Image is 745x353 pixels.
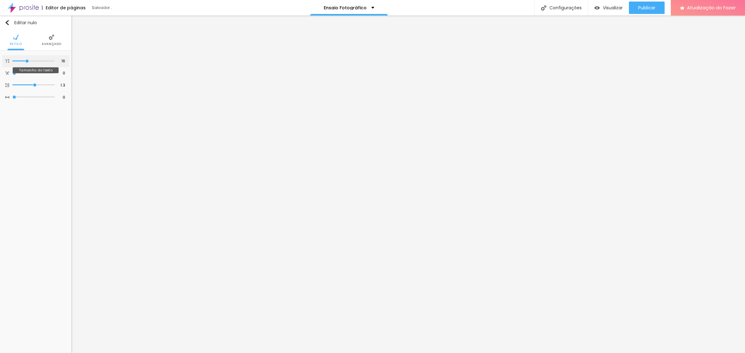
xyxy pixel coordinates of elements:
[5,71,9,75] img: Ícone
[549,5,582,11] font: Configurações
[92,5,112,10] font: Salvador...
[46,5,86,11] font: Editor de páginas
[629,2,665,14] button: Publicar
[687,4,736,11] font: Atualização do Fazer
[588,2,629,14] button: Visualizar
[42,42,61,46] font: Avançado
[5,20,10,25] img: Ícone
[49,34,54,40] img: Ícone
[5,95,9,99] img: Ícone
[541,5,546,11] img: Ícone
[638,5,655,11] font: Publicar
[324,5,367,11] font: Ensaio Fotográfico
[5,59,9,63] img: Ícone
[5,83,9,87] img: Ícone
[14,20,37,26] font: Editar nulo
[13,34,19,40] img: Ícone
[603,5,623,11] font: Visualizar
[594,5,600,11] img: view-1.svg
[71,16,745,353] iframe: Editor
[10,42,22,46] font: Estilo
